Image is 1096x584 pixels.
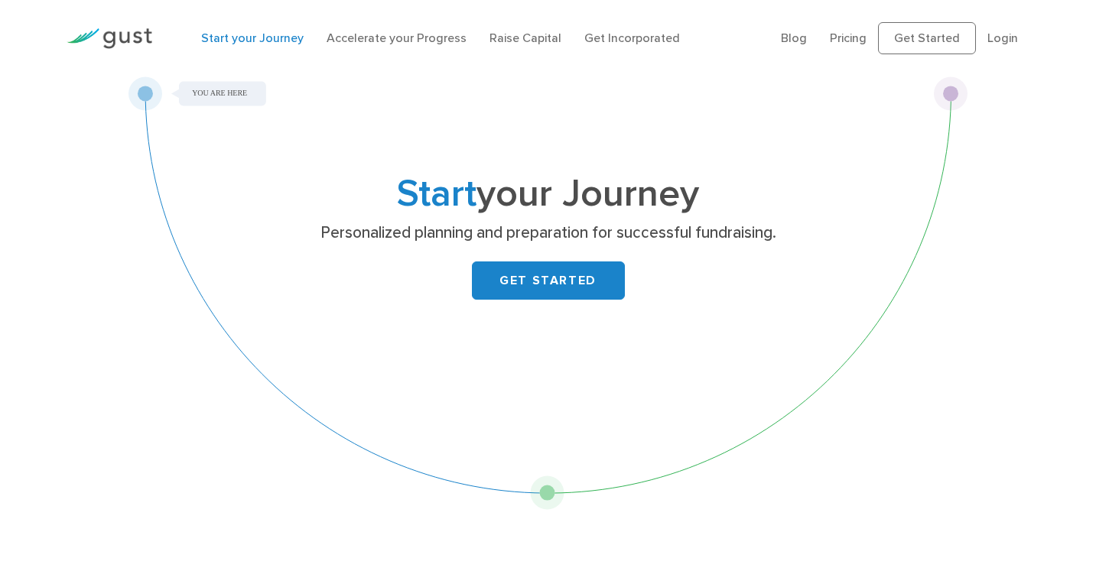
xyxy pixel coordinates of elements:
[327,31,467,45] a: Accelerate your Progress
[472,261,625,300] a: GET STARTED
[252,222,844,244] p: Personalized planning and preparation for successful fundraising.
[830,31,867,45] a: Pricing
[584,31,680,45] a: Get Incorporated
[489,31,561,45] a: Raise Capital
[878,22,976,54] a: Get Started
[246,177,850,212] h1: your Journey
[397,171,476,216] span: Start
[987,31,1018,45] a: Login
[201,31,304,45] a: Start your Journey
[67,28,152,49] img: Gust Logo
[781,31,807,45] a: Blog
